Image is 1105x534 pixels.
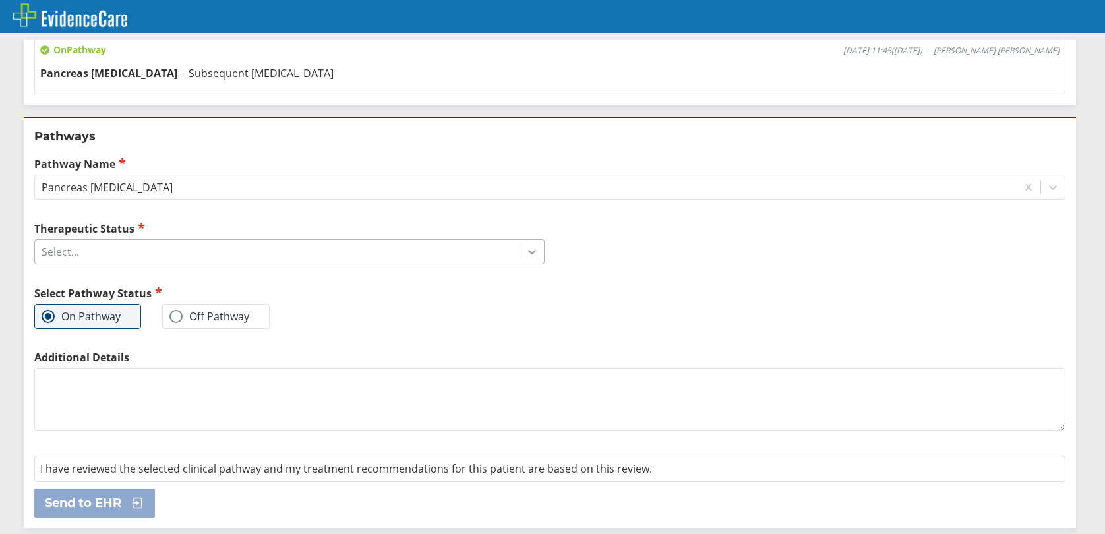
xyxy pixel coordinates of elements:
[34,156,1065,171] label: Pathway Name
[843,45,922,56] span: [DATE] 11:45 ( [DATE] )
[34,489,155,518] button: Send to EHR
[40,44,106,57] span: On Pathway
[34,129,1065,144] h2: Pathways
[45,495,121,511] span: Send to EHR
[42,245,79,259] div: Select...
[34,285,545,301] h2: Select Pathway Status
[169,310,249,323] label: Off Pathway
[40,461,652,476] span: I have reviewed the selected clinical pathway and my treatment recommendations for this patient a...
[40,66,177,80] span: Pancreas [MEDICAL_DATA]
[34,221,545,236] label: Therapeutic Status
[34,350,1065,365] label: Additional Details
[42,310,121,323] label: On Pathway
[13,3,127,27] img: EvidenceCare
[189,66,334,80] span: Subsequent [MEDICAL_DATA]
[42,180,173,194] div: Pancreas [MEDICAL_DATA]
[934,45,1060,56] span: [PERSON_NAME] [PERSON_NAME]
